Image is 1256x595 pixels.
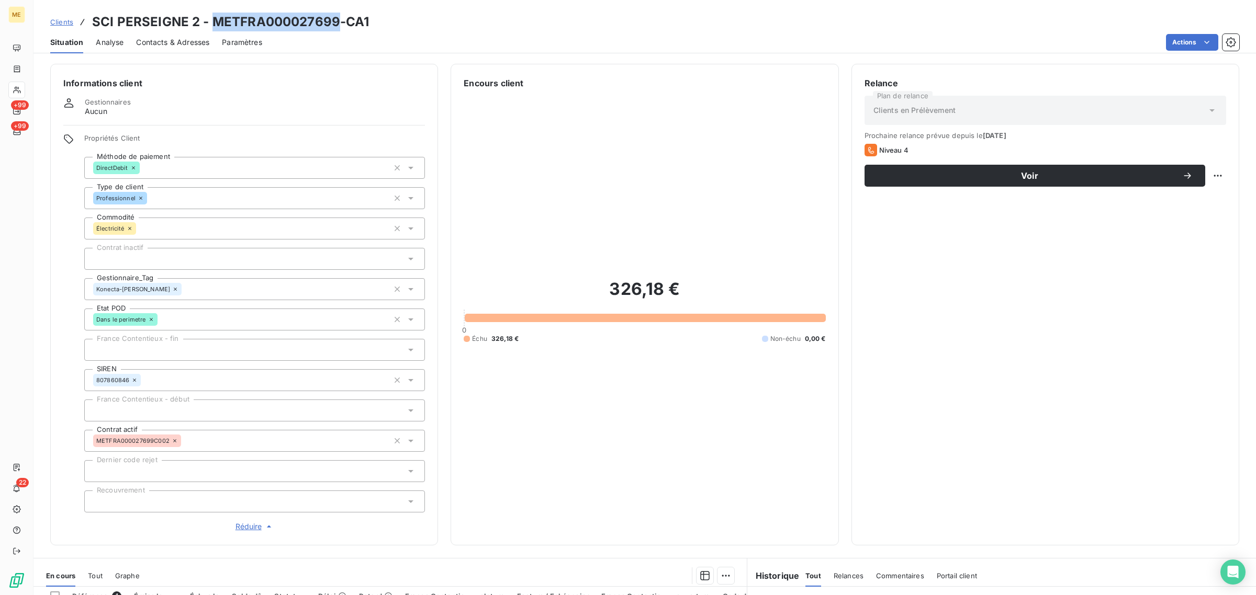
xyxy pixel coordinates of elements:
span: 0 [462,326,466,334]
span: Analyse [96,37,124,48]
span: 807860846 [96,377,129,383]
input: Ajouter une valeur [140,163,148,173]
span: Situation [50,37,83,48]
h6: Informations client [63,77,425,89]
h3: SCI PERSEIGNE 2 - METFRA000027699-CA1 [92,13,369,31]
input: Ajouter une valeur [158,315,166,324]
a: Clients [50,17,73,27]
input: Ajouter une valeur [93,406,102,415]
span: Niveau 4 [879,146,909,154]
span: Clients en Prélèvement [873,105,956,116]
input: Ajouter une valeur [141,375,149,385]
span: Contacts & Adresses [136,37,209,48]
input: Ajouter une valeur [93,254,102,264]
span: Paramètres [222,37,262,48]
span: DirectDebit [96,165,128,171]
h6: Encours client [464,77,523,89]
span: 22 [16,478,29,487]
div: Open Intercom Messenger [1220,559,1246,585]
span: Échu [472,334,487,344]
span: Graphe [115,571,140,580]
span: Propriétés Client [84,134,425,148]
span: Konecta-[PERSON_NAME] [96,286,170,292]
button: Réduire [84,521,425,532]
span: Aucun [85,106,107,117]
span: Voir [877,171,1182,180]
button: Actions [1166,34,1218,51]
span: +99 [11,100,29,110]
span: Commentaires [876,571,924,580]
span: Relances [834,571,863,580]
span: Clients [50,18,73,26]
div: ME [8,6,25,23]
span: Tout [805,571,821,580]
span: En cours [46,571,75,580]
span: Portail client [937,571,977,580]
input: Ajouter une valeur [93,466,102,476]
h6: Historique [747,569,800,582]
input: Ajouter une valeur [182,284,190,294]
button: Voir [865,165,1205,187]
input: Ajouter une valeur [147,193,155,203]
span: Prochaine relance prévue depuis le [865,131,1226,140]
input: Ajouter une valeur [181,436,189,445]
span: 326,18 € [491,334,519,344]
span: Électricité [96,225,125,232]
span: Professionnel [96,195,136,201]
span: Tout [88,571,103,580]
span: Dans le perimetre [96,316,146,323]
span: 0,00 € [805,334,826,344]
input: Ajouter une valeur [93,345,102,354]
input: Ajouter une valeur [93,497,102,506]
span: Gestionnaires [85,98,131,106]
span: +99 [11,121,29,131]
span: [DATE] [983,131,1006,140]
input: Ajouter une valeur [136,224,144,233]
h2: 326,18 € [464,279,825,310]
span: METFRA000027699C002 [96,438,170,444]
span: Réduire [235,521,274,532]
span: Non-échu [770,334,801,344]
img: Logo LeanPay [8,572,25,589]
h6: Relance [865,77,1226,89]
